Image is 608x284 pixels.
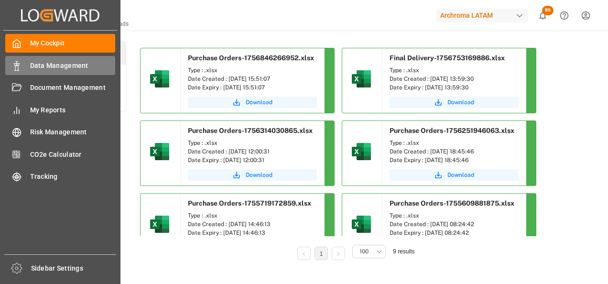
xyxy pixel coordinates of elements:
[5,78,115,97] a: Document Management
[148,213,171,236] img: microsoft-excel-2019--v1.png
[315,247,328,260] li: 1
[148,67,171,90] img: microsoft-excel-2019--v1.png
[188,127,313,134] span: Purchase Orders-1756314030865.xlsx
[390,229,519,237] div: Date Expiry : [DATE] 08:24:42
[436,6,532,24] button: Archroma LATAM
[30,83,116,93] span: Document Management
[447,98,474,107] span: Download
[148,140,171,163] img: microsoft-excel-2019--v1.png
[350,213,373,236] img: microsoft-excel-2019--v1.png
[542,6,554,15] span: 86
[332,247,345,260] li: Next Page
[188,156,317,164] div: Date Expiry : [DATE] 12:00:31
[246,171,272,179] span: Download
[188,54,314,62] span: Purchase Orders-1756846266952.xlsx
[188,97,317,108] button: Download
[350,140,373,163] img: microsoft-excel-2019--v1.png
[390,83,519,92] div: Date Expiry : [DATE] 13:59:30
[390,66,519,75] div: Type : .xlsx
[188,211,317,220] div: Type : .xlsx
[532,5,554,26] button: show 86 new notifications
[5,34,115,53] a: My Cockpit
[390,75,519,83] div: Date Created : [DATE] 13:59:30
[390,127,514,134] span: Purchase Orders-1756251946063.xlsx
[390,199,514,207] span: Purchase Orders-1755609881875.xlsx
[390,139,519,147] div: Type : .xlsx
[436,9,528,22] div: Archroma LATAM
[5,145,115,164] a: CO2e Calculator
[188,147,317,156] div: Date Created : [DATE] 12:00:31
[390,220,519,229] div: Date Created : [DATE] 08:24:42
[393,248,414,255] span: 9 results
[5,100,115,119] a: My Reports
[350,67,373,90] img: microsoft-excel-2019--v1.png
[5,56,115,75] a: Data Management
[447,171,474,179] span: Download
[390,211,519,220] div: Type : .xlsx
[390,97,519,108] button: Download
[30,172,116,182] span: Tracking
[30,105,116,115] span: My Reports
[320,251,323,257] a: 1
[31,263,117,273] span: Sidebar Settings
[188,75,317,83] div: Date Created : [DATE] 15:51:07
[188,66,317,75] div: Type : .xlsx
[390,169,519,181] button: Download
[188,220,317,229] div: Date Created : [DATE] 14:46:13
[297,247,311,260] li: Previous Page
[30,61,116,71] span: Data Management
[30,150,116,160] span: CO2e Calculator
[30,38,116,48] span: My Cockpit
[188,199,311,207] span: Purchase Orders-1755719172859.xlsx
[188,169,317,181] button: Download
[359,247,369,256] span: 100
[30,127,116,137] span: Risk Management
[390,147,519,156] div: Date Created : [DATE] 18:45:46
[5,167,115,186] a: Tracking
[352,245,386,258] button: open menu
[188,139,317,147] div: Type : .xlsx
[390,156,519,164] div: Date Expiry : [DATE] 18:45:46
[188,83,317,92] div: Date Expiry : [DATE] 15:51:07
[246,98,272,107] span: Download
[188,229,317,237] div: Date Expiry : [DATE] 14:46:13
[554,5,575,26] button: Help Center
[5,123,115,142] a: Risk Management
[390,54,505,62] span: Final Delivery-1756753169886.xlsx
